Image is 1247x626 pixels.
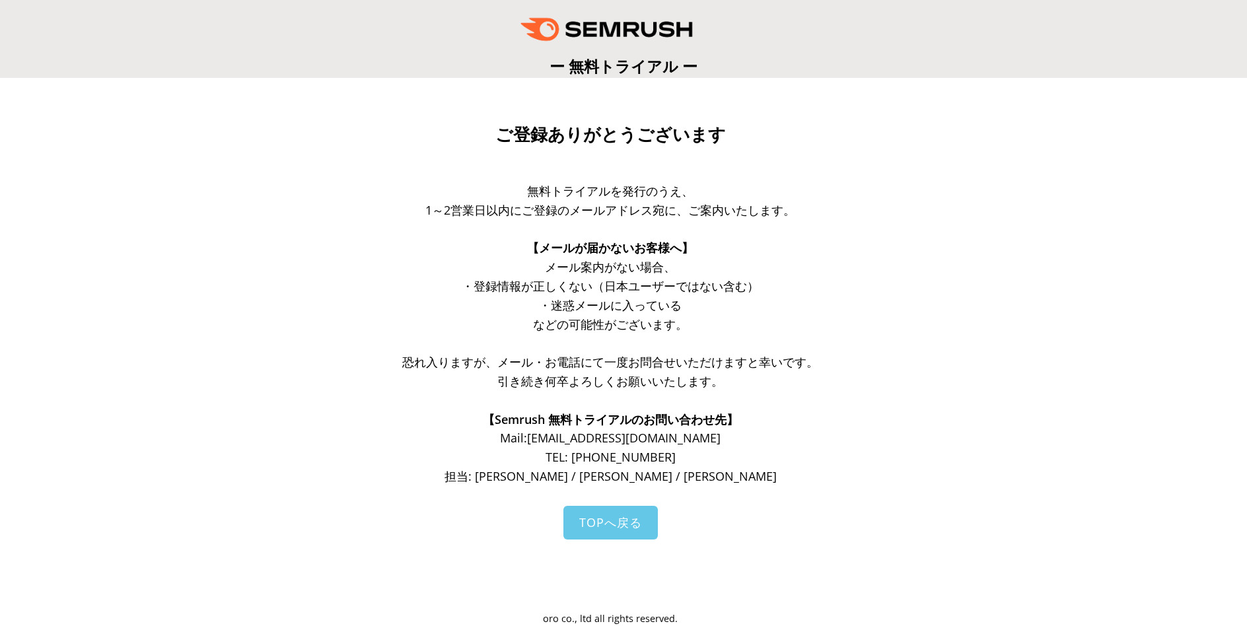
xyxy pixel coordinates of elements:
[550,55,697,77] span: ー 無料トライアル ー
[527,240,694,256] span: 【メールが届かないお客様へ】
[402,354,818,370] span: 恐れ入りますが、メール・お電話にて一度お問合せいただけますと幸いです。
[563,506,658,539] a: TOPへ戻る
[500,430,721,446] span: Mail: [EMAIL_ADDRESS][DOMAIN_NAME]
[527,183,694,199] span: 無料トライアルを発行のうえ、
[425,202,795,218] span: 1～2営業日以内にご登録のメールアドレス宛に、ご案内いたします。
[539,297,682,313] span: ・迷惑メールに入っている
[545,259,676,275] span: メール案内がない場合、
[462,278,759,294] span: ・登録情報が正しくない（日本ユーザーではない含む）
[445,468,777,484] span: 担当: [PERSON_NAME] / [PERSON_NAME] / [PERSON_NAME]
[495,125,726,145] span: ご登録ありがとうございます
[483,411,738,427] span: 【Semrush 無料トライアルのお問い合わせ先】
[497,373,723,389] span: 引き続き何卒よろしくお願いいたします。
[533,316,688,332] span: などの可能性がございます。
[579,514,642,530] span: TOPへ戻る
[543,612,678,625] span: oro co., ltd all rights reserved.
[546,449,676,465] span: TEL: [PHONE_NUMBER]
